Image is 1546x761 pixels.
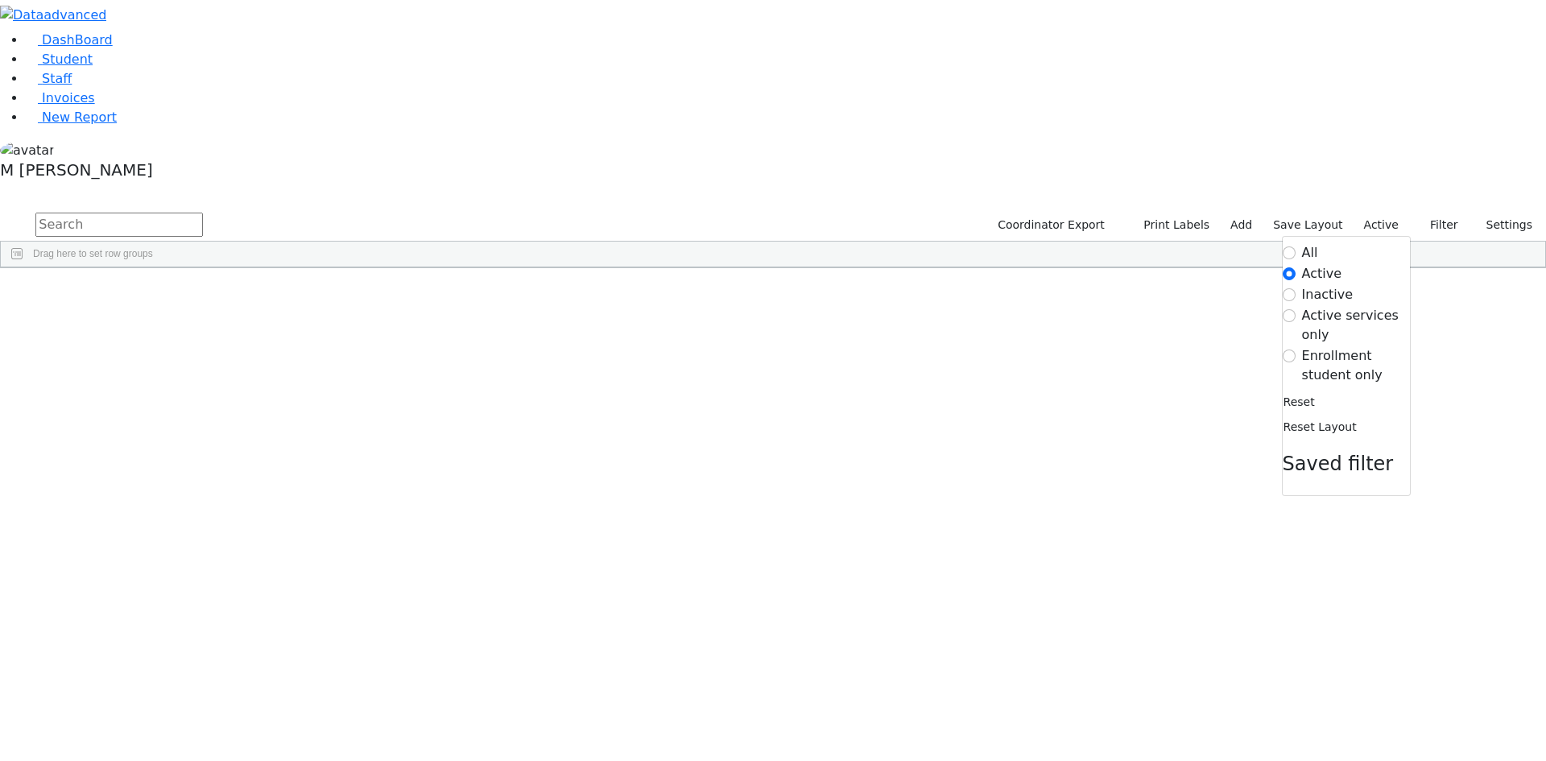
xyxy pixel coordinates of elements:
span: DashBoard [42,32,113,48]
button: Print Labels [1125,213,1217,238]
label: Active [1302,264,1342,283]
input: Enrollment student only [1283,349,1296,362]
button: Save Layout [1266,213,1350,238]
a: Student [26,52,93,67]
a: DashBoard [26,32,113,48]
a: New Report [26,110,117,125]
button: Coordinator Export [987,213,1112,238]
label: All [1302,243,1318,263]
button: Reset [1283,390,1316,415]
label: Active services only [1302,306,1410,345]
label: Inactive [1302,285,1354,304]
a: Add [1223,213,1259,238]
input: Search [35,213,203,237]
span: Drag here to set row groups [33,248,153,259]
span: Saved filter [1283,453,1394,475]
button: Filter [1409,213,1465,238]
input: Inactive [1283,288,1296,301]
input: Active [1283,267,1296,280]
div: Settings [1282,236,1411,496]
label: Enrollment student only [1302,346,1410,385]
span: Staff [42,71,72,86]
span: Student [42,52,93,67]
span: Invoices [42,90,95,105]
span: New Report [42,110,117,125]
button: Reset Layout [1283,415,1358,440]
label: Active [1357,213,1406,238]
button: Settings [1465,213,1540,238]
a: Invoices [26,90,95,105]
input: Active services only [1283,309,1296,322]
a: Staff [26,71,72,86]
input: All [1283,246,1296,259]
